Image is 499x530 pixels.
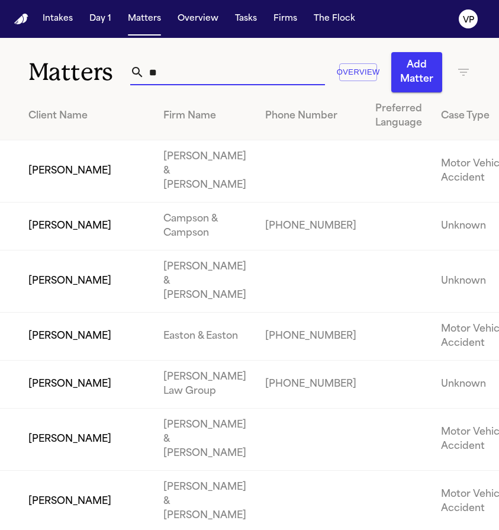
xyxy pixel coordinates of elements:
div: Client Name [28,109,144,123]
button: Add Matter [391,52,442,92]
td: [PERSON_NAME] & [PERSON_NAME] [154,409,256,471]
button: Firms [269,8,302,30]
div: Phone Number [265,109,356,123]
td: [PHONE_NUMBER] [256,203,366,250]
td: [PERSON_NAME] & [PERSON_NAME] [154,250,256,313]
div: Preferred Language [375,102,422,130]
button: The Flock [309,8,360,30]
button: Overview [339,63,377,82]
button: Day 1 [85,8,116,30]
div: Firm Name [163,109,246,123]
button: Matters [123,8,166,30]
td: [PERSON_NAME] & [PERSON_NAME] [154,140,256,203]
button: Intakes [38,8,78,30]
td: [PHONE_NUMBER] [256,361,366,409]
button: Overview [173,8,223,30]
td: [PERSON_NAME] Law Group [154,361,256,409]
button: Tasks [230,8,262,30]
a: Home [14,14,28,25]
h1: Matters [28,57,130,87]
td: Campson & Campson [154,203,256,250]
td: [PHONE_NUMBER] [256,313,366,361]
td: Easton & Easton [154,313,256,361]
img: Finch Logo [14,14,28,25]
